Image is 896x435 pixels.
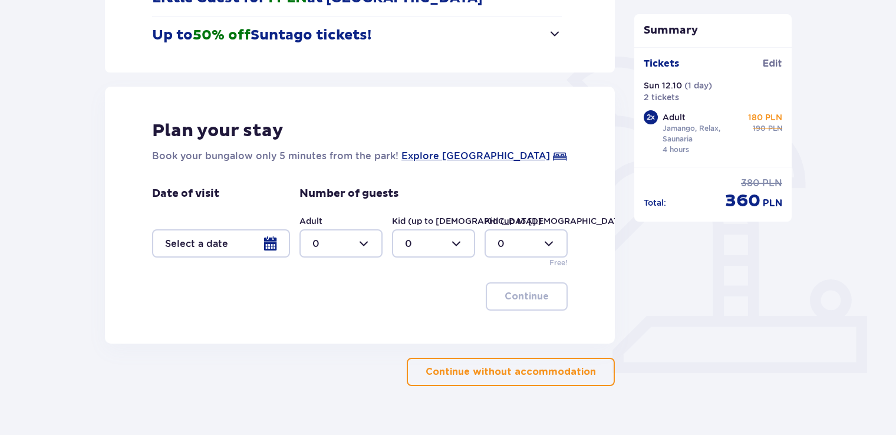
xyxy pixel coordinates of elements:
p: Tickets [644,57,679,70]
label: Adult [299,215,322,227]
button: Continue [486,282,568,311]
span: 360 [725,190,760,212]
label: Kid (up to [DEMOGRAPHIC_DATA].) [485,215,634,227]
span: 50% off [193,27,251,44]
span: Edit [763,57,782,70]
p: Total : [644,197,666,209]
p: Free! [549,258,568,268]
button: Up to50% offSuntago tickets! [152,17,562,54]
p: Summary [634,24,792,38]
span: 190 [753,123,766,134]
p: Sun 12.10 [644,80,682,91]
span: 380 [741,177,760,190]
p: Jamango, Relax, Saunaria [663,123,744,144]
p: Number of guests [299,187,398,201]
p: 180 PLN [748,111,782,123]
div: 2 x [644,110,658,124]
p: ( 1 day ) [684,80,712,91]
p: Continue [505,290,549,303]
span: PLN [768,123,782,134]
a: Explore [GEOGRAPHIC_DATA] [401,149,550,163]
p: Continue without accommodation [426,365,596,378]
span: PLN [763,197,782,210]
p: 2 tickets [644,91,679,103]
p: Book your bungalow only 5 minutes from the park! [152,149,398,163]
p: Up to Suntago tickets! [152,27,371,44]
p: Date of visit [152,187,219,201]
button: Continue without accommodation [407,358,615,386]
p: 4 hours [663,144,689,155]
label: Kid (up to [DEMOGRAPHIC_DATA].) [392,215,542,227]
p: Adult [663,111,686,123]
span: PLN [762,177,782,190]
p: Plan your stay [152,120,284,142]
